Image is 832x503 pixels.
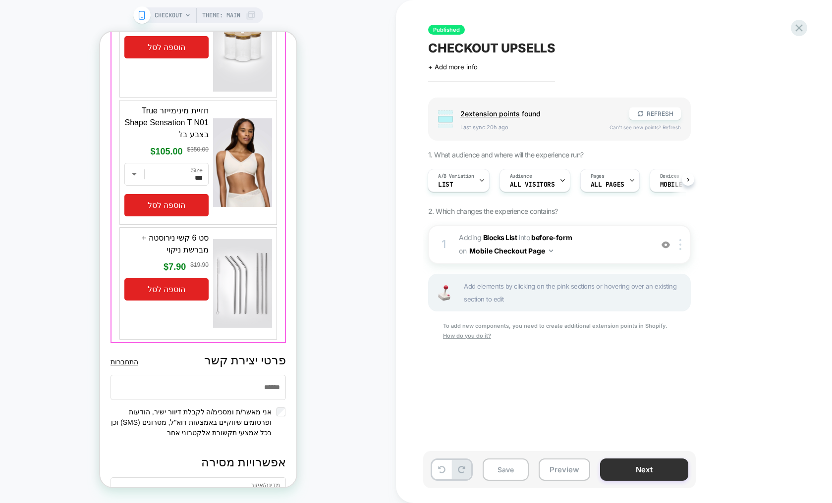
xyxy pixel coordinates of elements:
[660,173,679,180] span: Devices
[459,233,517,242] span: Adding
[469,244,553,258] button: Mobile Checkout Page
[428,63,478,71] span: + Add more info
[25,75,109,107] span: חזיית מינימייזר True Shape Sensation T N01 בצבע בז'
[460,109,520,118] span: 2 extension point s
[48,253,85,262] span: הוספה לסל
[591,173,605,180] span: Pages
[610,124,681,130] span: Can't see new points? Refresh
[679,239,681,250] img: close
[48,11,85,20] span: הוספה לסל
[63,229,86,242] span: $7.90
[439,235,449,254] div: 1
[483,458,529,481] button: Save
[531,233,572,242] span: before-form
[438,181,453,188] span: LIST
[483,233,517,242] b: Blocks List
[662,241,670,249] img: crossed eye
[155,7,182,23] span: CHECKOUT
[438,173,474,180] span: A/B Variation
[10,325,38,336] a: התחברות
[50,113,82,127] span: $105.00
[549,250,553,252] img: down arrow
[591,181,624,188] span: ALL PAGES
[629,107,681,120] button: REFRESH
[660,181,682,188] span: MOBILE
[104,321,186,336] h2: פרטי יצירת קשר
[428,151,583,159] span: 1. What audience and where will the experience run?
[24,247,109,269] button: הוספה לסל
[10,375,177,406] label: אני מאשר/ת ומסכימ/ה לקבלת דיוור ישיר, הודעות ופרסומים שיווקיים באמצעות דוא"ל, מסרונים (SMS) וכן ב...
[87,113,108,127] del: $350.00
[539,458,590,481] button: Preview
[428,321,691,341] div: To add new components, you need to create additional extension points in Shopify.
[460,124,600,131] span: Last sync: 20h ago
[10,423,186,438] h2: אפשרויות מסירה
[464,280,685,305] span: Add elements by clicking on the pink sections or hovering over an existing section to edit
[42,202,109,222] span: סט 6 קשי נירוסטה + מברשת ניקוי
[90,229,109,242] del: $19.90
[434,285,454,301] img: Joystick
[428,25,465,35] span: Published
[600,458,688,481] button: Next
[443,332,491,339] u: How do you do it?
[428,41,555,55] span: CHECKOUT UPSELLS
[460,109,619,118] span: found
[459,245,466,257] span: on
[519,233,530,242] span: INTO
[428,207,557,215] span: 2. Which changes the experience contains?
[48,169,85,178] span: הוספה לסל
[24,162,109,185] button: הוספה לסל
[510,173,532,180] span: Audience
[24,4,109,27] button: הוספה לסל
[510,181,555,188] span: All Visitors
[202,7,240,23] span: Theme: MAIN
